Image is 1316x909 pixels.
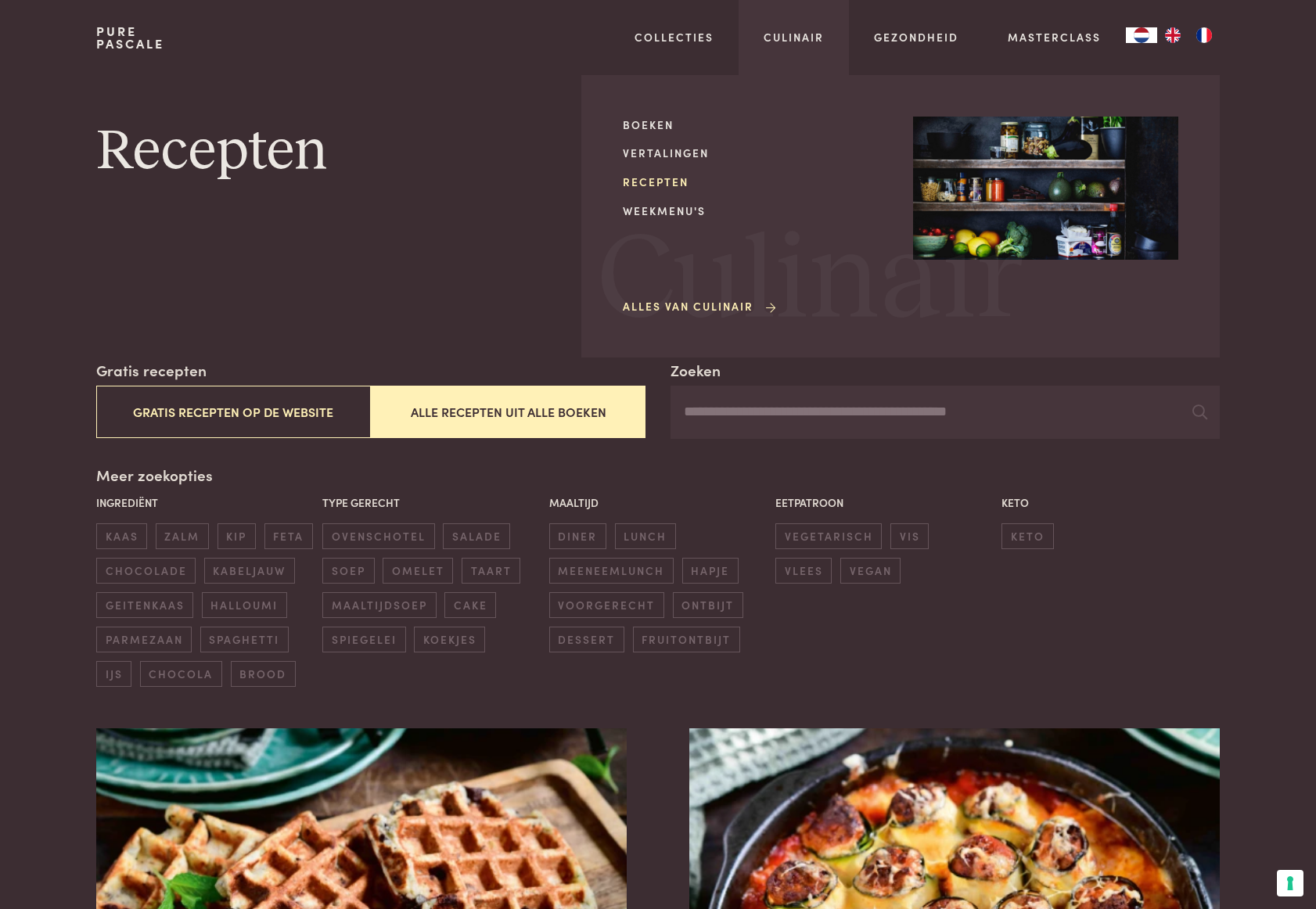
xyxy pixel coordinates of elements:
[444,592,496,618] span: cake
[96,627,192,652] span: parmezaan
[623,298,778,314] a: Alles van Culinair
[549,494,768,511] p: Maaltijd
[96,661,131,687] span: ijs
[322,627,405,652] span: spiegelei
[204,558,295,584] span: kabeljauw
[371,386,645,438] button: Alle recepten uit alle boeken
[1157,27,1220,43] ul: Language list
[96,386,371,438] button: Gratis recepten op de website
[1188,27,1220,43] a: FR
[633,627,740,652] span: fruitontbijt
[623,203,888,219] a: Weekmenu's
[322,558,374,584] span: soep
[1126,27,1157,43] a: NL
[549,592,664,618] span: voorgerecht
[764,29,824,45] a: Culinair
[96,494,315,511] p: Ingrediënt
[231,661,296,687] span: brood
[1126,27,1220,43] aside: Language selected: Nederlands
[1157,27,1188,43] a: EN
[549,558,674,584] span: meeneemlunch
[96,359,207,382] label: Gratis recepten
[913,117,1178,260] img: Culinair
[615,523,676,549] span: lunch
[874,29,958,45] a: Gezondheid
[1008,29,1101,45] a: Masterclass
[218,523,256,549] span: kip
[462,558,520,584] span: taart
[549,523,606,549] span: diner
[96,592,193,618] span: geitenkaas
[549,627,624,652] span: dessert
[414,627,485,652] span: koekjes
[775,523,882,549] span: vegetarisch
[140,661,222,687] span: chocola
[96,117,645,187] h1: Recepten
[682,558,739,584] span: hapje
[200,627,289,652] span: spaghetti
[775,558,832,584] span: vlees
[671,359,721,382] label: Zoeken
[1126,27,1157,43] div: Language
[322,523,434,549] span: ovenschotel
[635,29,714,45] a: Collecties
[623,174,888,190] a: Recepten
[890,523,929,549] span: vis
[264,523,313,549] span: feta
[156,523,209,549] span: zalm
[322,494,541,511] p: Type gerecht
[775,494,994,511] p: Eetpatroon
[673,592,743,618] span: ontbijt
[443,523,510,549] span: salade
[96,523,147,549] span: kaas
[322,592,436,618] span: maaltijdsoep
[383,558,453,584] span: omelet
[1001,523,1053,549] span: keto
[598,221,1023,341] span: Culinair
[623,117,888,133] a: Boeken
[840,558,901,584] span: vegan
[623,145,888,161] a: Vertalingen
[1277,870,1303,896] button: Uw voorkeuren voor toestemming voor trackingtechnologieën
[202,592,287,618] span: halloumi
[1001,494,1220,511] p: Keto
[96,558,196,584] span: chocolade
[96,25,164,50] a: PurePascale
